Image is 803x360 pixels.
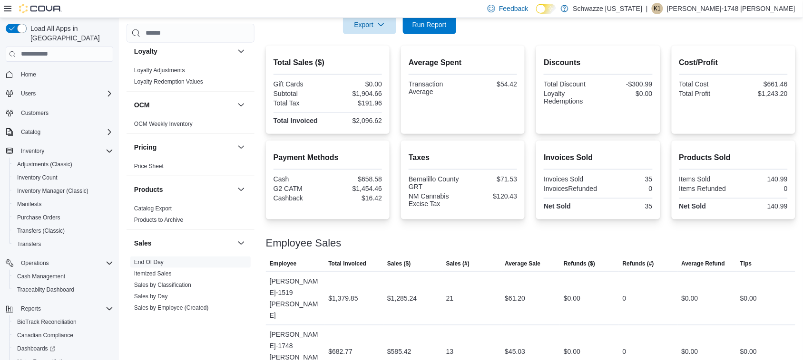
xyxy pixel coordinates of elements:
div: Items Sold [679,175,732,183]
a: Sales by Classification [134,282,191,288]
button: BioTrack Reconciliation [10,315,117,329]
span: Loyalty Adjustments [134,66,185,74]
div: 0 [735,185,788,192]
span: Transfers [13,238,113,250]
span: Loyalty Redemption Values [134,78,203,85]
button: Pricing [235,142,247,153]
button: Purchase Orders [10,211,117,224]
div: G2 CATM [274,185,326,192]
span: Inventory Manager (Classic) [17,187,88,195]
div: $0.00 [682,293,698,304]
button: Users [2,87,117,100]
h3: Sales [134,238,152,248]
span: Sales by Day [134,293,168,300]
div: 0 [623,293,627,304]
div: Total Profit [679,90,732,97]
div: $54.42 [465,80,517,88]
a: BioTrack Reconciliation [13,316,80,328]
span: Adjustments (Classic) [17,161,72,168]
a: Loyalty Redemption Values [134,78,203,85]
span: Inventory Count [13,172,113,183]
span: Purchase Orders [17,214,60,221]
h2: Products Sold [679,152,788,163]
div: $1,454.46 [330,185,382,192]
div: Total Cost [679,80,732,88]
span: BioTrack Reconciliation [13,316,113,328]
button: Customers [2,106,117,120]
h3: Pricing [134,142,157,152]
span: Manifests [13,199,113,210]
span: Users [21,90,36,97]
button: Home [2,67,117,81]
div: $191.96 [330,99,382,107]
div: 140.99 [735,202,788,210]
span: Refunds (#) [623,260,654,267]
span: Load All Apps in [GEOGRAPHIC_DATA] [27,24,113,43]
button: Inventory Manager (Classic) [10,184,117,198]
button: Inventory Count [10,171,117,184]
span: Run Report [412,20,447,29]
div: $61.20 [505,293,526,304]
input: Dark Mode [536,4,556,14]
button: Reports [2,302,117,315]
button: Manifests [10,198,117,211]
button: Operations [2,256,117,270]
span: Customers [21,109,49,117]
a: End Of Day [134,259,164,265]
button: Reports [17,303,45,314]
div: Transaction Average [409,80,461,95]
button: Users [17,88,39,99]
div: $1,285.24 [387,293,417,304]
span: Traceabilty Dashboard [13,284,113,295]
p: [PERSON_NAME]-1748 [PERSON_NAME] [667,3,795,14]
span: Tips [740,260,752,267]
span: Transfers [17,240,41,248]
h2: Payment Methods [274,152,382,163]
button: OCM [134,100,234,110]
span: Cash Management [17,273,65,280]
button: Inventory [2,144,117,158]
span: Inventory [17,145,113,157]
div: $0.00 [600,90,653,97]
div: Loyalty [127,65,255,91]
div: Cash [274,175,326,183]
span: K1 [654,3,661,14]
a: Inventory Manager (Classic) [13,185,92,197]
div: 0 [601,185,652,192]
div: Invoices Sold [544,175,596,183]
div: Total Discount [544,80,596,88]
div: Katie-1748 Upton [652,3,663,14]
a: Catalog Export [134,205,172,212]
p: | [646,3,648,14]
div: $585.42 [387,346,411,358]
h3: Employee Sales [266,237,342,249]
span: Employee [270,260,297,267]
span: Operations [17,257,113,269]
div: $120.43 [465,192,517,200]
span: Home [17,68,113,80]
span: Canadian Compliance [13,330,113,341]
span: Dashboards [17,345,55,352]
button: Sales [134,238,234,248]
span: Export [349,15,391,34]
button: Run Report [403,15,456,34]
button: Traceabilty Dashboard [10,283,117,296]
button: Loyalty [235,46,247,57]
span: Customers [17,107,113,119]
span: Sales ($) [387,260,411,267]
span: Catalog Export [134,205,172,212]
span: Traceabilty Dashboard [17,286,74,294]
h2: Discounts [544,57,652,68]
a: Manifests [13,199,45,210]
a: Inventory Count [13,172,61,183]
span: Adjustments (Classic) [13,159,113,170]
button: Products [134,185,234,194]
a: Sales by Day [134,293,168,300]
span: Reports [21,305,41,313]
a: Dashboards [13,343,59,354]
div: $16.42 [330,194,382,202]
span: Catalog [21,128,40,136]
h2: Invoices Sold [544,152,652,163]
div: 13 [446,346,454,358]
